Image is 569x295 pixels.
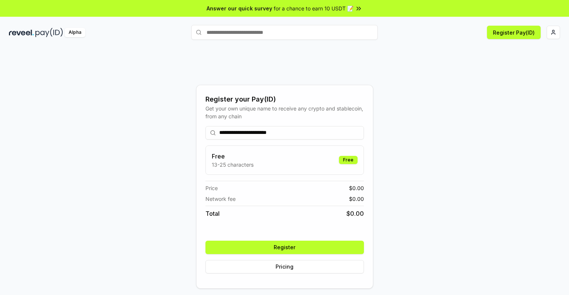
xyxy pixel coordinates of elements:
[205,94,364,105] div: Register your Pay(ID)
[212,152,254,161] h3: Free
[205,209,220,218] span: Total
[205,105,364,120] div: Get your own unique name to receive any crypto and stablecoin, from any chain
[205,184,218,192] span: Price
[207,4,272,12] span: Answer our quick survey
[205,241,364,254] button: Register
[205,195,236,203] span: Network fee
[274,4,353,12] span: for a chance to earn 10 USDT 📝
[205,260,364,273] button: Pricing
[349,195,364,203] span: $ 0.00
[212,161,254,169] p: 13-25 characters
[9,28,34,37] img: reveel_dark
[349,184,364,192] span: $ 0.00
[65,28,85,37] div: Alpha
[35,28,63,37] img: pay_id
[339,156,358,164] div: Free
[487,26,541,39] button: Register Pay(ID)
[346,209,364,218] span: $ 0.00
